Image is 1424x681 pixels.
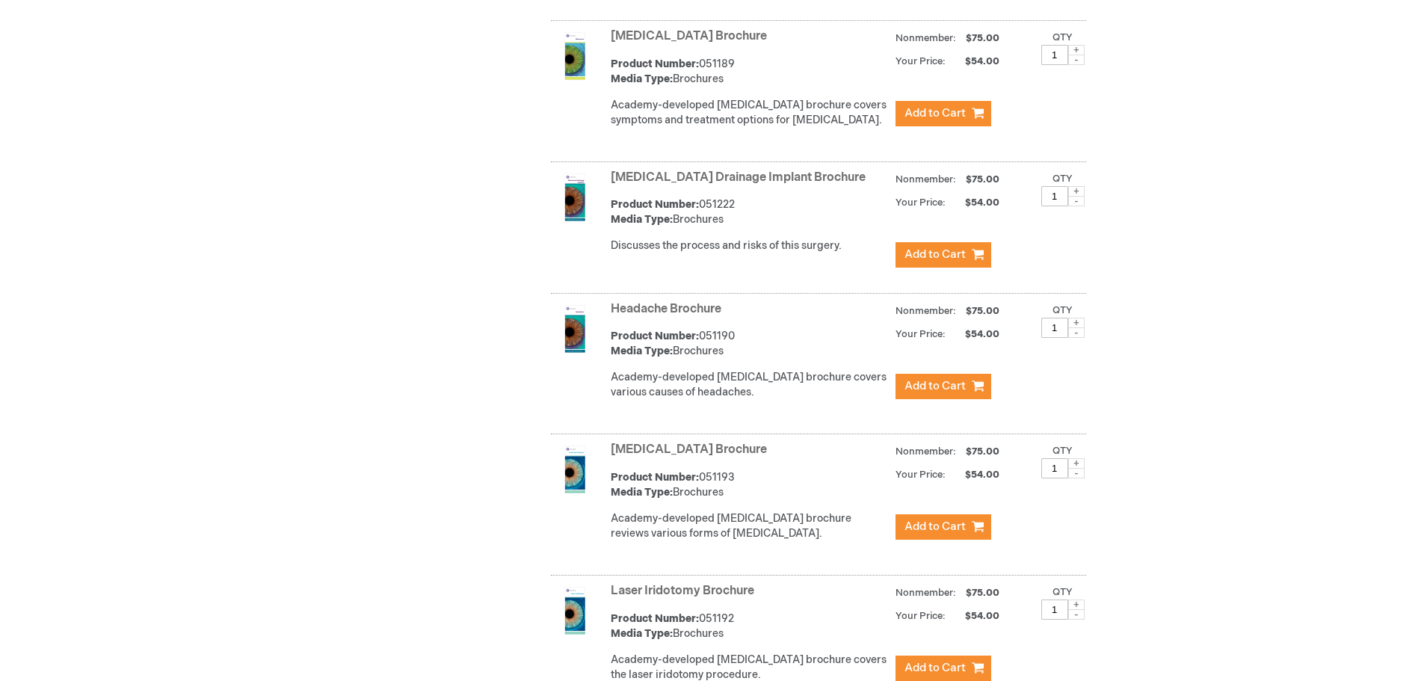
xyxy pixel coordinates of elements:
button: Add to Cart [896,514,991,540]
strong: Media Type: [611,345,673,357]
div: 051222 Brochures [611,197,888,227]
strong: Media Type: [611,73,673,85]
img: Glaucoma Brochure [551,32,599,80]
span: $54.00 [948,610,1002,622]
span: Add to Cart [904,379,966,393]
strong: Nonmember: [896,584,956,603]
button: Add to Cart [896,101,991,126]
span: $54.00 [948,197,1002,209]
label: Qty [1052,31,1073,43]
button: Add to Cart [896,242,991,268]
span: Add to Cart [904,661,966,675]
img: Laser Eye Surgery Brochure [551,446,599,493]
label: Qty [1052,586,1073,598]
a: Headache Brochure [611,302,721,316]
p: Discusses the process and risks of this surgery. [611,238,888,253]
div: 051193 Brochures [611,470,888,500]
img: Headache Brochure [551,305,599,353]
label: Qty [1052,445,1073,457]
strong: Your Price: [896,469,946,481]
strong: Media Type: [611,486,673,499]
span: Add to Cart [904,106,966,120]
a: [MEDICAL_DATA] Brochure [611,443,767,457]
span: $54.00 [948,469,1002,481]
strong: Product Number: [611,198,699,211]
span: $75.00 [964,305,1002,317]
div: 051190 Brochures [611,329,888,359]
input: Qty [1041,600,1068,620]
div: Academy-developed [MEDICAL_DATA] brochure covers symptoms and treatment options for [MEDICAL_DATA]. [611,98,888,128]
strong: Nonmember: [896,170,956,189]
strong: Your Price: [896,328,946,340]
strong: Product Number: [611,58,699,70]
input: Qty [1041,45,1068,65]
span: Add to Cart [904,520,966,534]
span: $75.00 [964,32,1002,44]
strong: Your Price: [896,55,946,67]
a: [MEDICAL_DATA] Brochure [611,29,767,43]
input: Qty [1041,186,1068,206]
span: $75.00 [964,446,1002,457]
div: 051189 Brochures [611,57,888,87]
input: Qty [1041,318,1068,338]
span: Add to Cart [904,247,966,262]
strong: Media Type: [611,627,673,640]
strong: Nonmember: [896,29,956,48]
div: 051192 Brochures [611,611,888,641]
div: Academy-developed [MEDICAL_DATA] brochure reviews various forms of [MEDICAL_DATA]. [611,511,888,541]
strong: Product Number: [611,471,699,484]
strong: Your Price: [896,610,946,622]
div: Academy-developed [MEDICAL_DATA] brochure covers various causes of headaches. [611,370,888,400]
strong: Nonmember: [896,302,956,321]
input: Qty [1041,458,1068,478]
label: Qty [1052,173,1073,185]
label: Qty [1052,304,1073,316]
span: $54.00 [948,55,1002,67]
img: Glaucoma Drainage Implant Brochure [551,173,599,221]
button: Add to Cart [896,374,991,399]
span: $54.00 [948,328,1002,340]
a: Laser Iridotomy Brochure [611,584,754,598]
strong: Your Price: [896,197,946,209]
img: Laser Iridotomy Brochure [551,587,599,635]
strong: Media Type: [611,213,673,226]
span: $75.00 [964,173,1002,185]
a: [MEDICAL_DATA] Drainage Implant Brochure [611,170,866,185]
span: $75.00 [964,587,1002,599]
button: Add to Cart [896,656,991,681]
strong: Nonmember: [896,443,956,461]
strong: Product Number: [611,612,699,625]
strong: Product Number: [611,330,699,342]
